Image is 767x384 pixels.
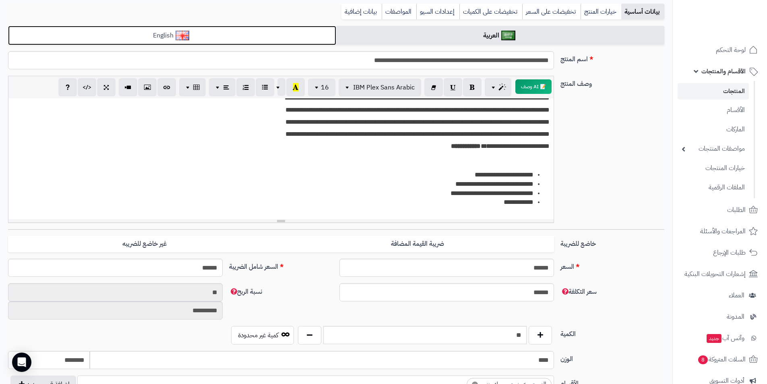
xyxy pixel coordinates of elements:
a: الماركات [678,121,749,138]
span: طلبات الإرجاع [713,247,746,258]
span: جديد [707,334,722,343]
div: Open Intercom Messenger [12,353,31,372]
span: 16 [321,83,329,92]
label: الكمية [557,326,668,339]
a: وآتس آبجديد [678,328,762,348]
a: بيانات أساسية [621,4,664,20]
span: IBM Plex Sans Arabic [353,83,415,92]
a: إعدادات السيو [416,4,459,20]
a: طلبات الإرجاع [678,243,762,262]
a: تخفيضات على السعر [522,4,581,20]
a: خيارات المنتج [581,4,621,20]
a: السلات المتروكة8 [678,350,762,369]
span: نسبة الربح [229,287,262,297]
span: المدونة [727,311,744,322]
label: اسم المنتج [557,51,668,64]
button: 16 [308,79,335,96]
a: لوحة التحكم [678,40,762,60]
label: السعر شامل الضريبة [226,259,336,272]
button: IBM Plex Sans Arabic [339,79,421,96]
a: العملاء [678,286,762,305]
a: English [8,26,336,46]
label: الوزن [557,351,668,364]
a: مواصفات المنتجات [678,140,749,158]
a: إشعارات التحويلات البنكية [678,264,762,284]
span: العملاء [729,290,744,301]
span: وآتس آب [706,332,744,344]
span: المراجعات والأسئلة [700,226,746,237]
img: English [176,31,190,40]
a: الأقسام [678,102,749,119]
label: خاضع للضريبة [557,236,668,249]
button: 📝 AI وصف [515,79,552,94]
span: الطلبات [727,204,746,216]
img: logo-2.png [712,19,759,36]
a: المواصفات [382,4,416,20]
img: العربية [501,31,515,40]
span: لوحة التحكم [716,44,746,56]
a: العربية [336,26,664,46]
label: غير خاضع للضريبه [8,236,281,252]
label: ضريبة القيمة المضافة [281,236,554,252]
a: المدونة [678,307,762,326]
a: المنتجات [678,83,749,100]
a: الملفات الرقمية [678,179,749,196]
a: تخفيضات على الكميات [459,4,522,20]
span: السلات المتروكة [697,354,746,365]
span: الأقسام والمنتجات [701,66,746,77]
a: المراجعات والأسئلة [678,222,762,241]
span: إشعارات التحويلات البنكية [684,268,746,280]
a: الطلبات [678,200,762,220]
label: السعر [557,259,668,272]
label: وصف المنتج [557,76,668,89]
a: بيانات إضافية [341,4,382,20]
a: خيارات المنتجات [678,160,749,177]
span: سعر التكلفة [560,287,597,297]
span: 8 [698,355,708,364]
